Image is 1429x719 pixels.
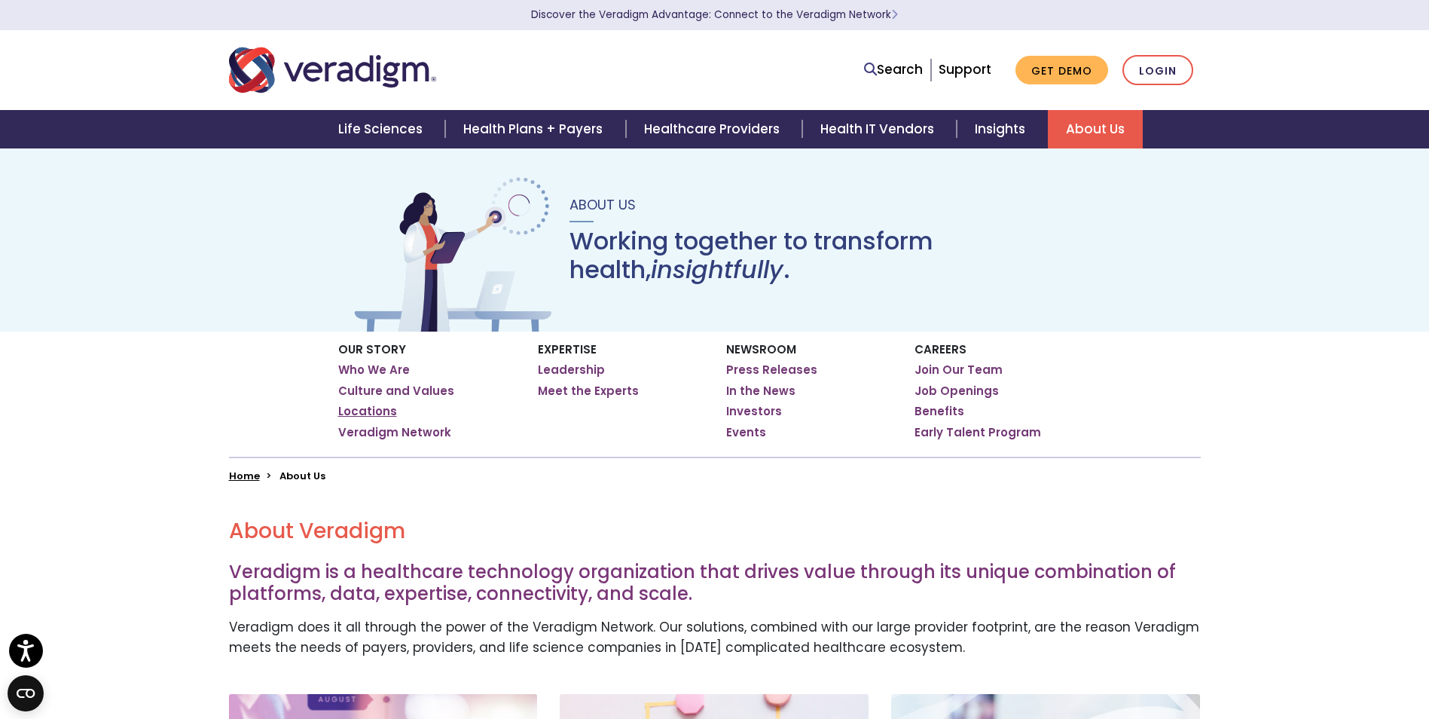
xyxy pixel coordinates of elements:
[939,60,991,78] a: Support
[445,110,625,148] a: Health Plans + Payers
[531,8,898,22] a: Discover the Veradigm Advantage: Connect to the Veradigm NetworkLearn More
[864,60,923,80] a: Search
[338,425,451,440] a: Veradigm Network
[229,617,1201,658] p: Veradigm does it all through the power of the Veradigm Network. Our solutions, combined with our ...
[914,404,964,419] a: Benefits
[726,384,795,399] a: In the News
[538,384,639,399] a: Meet the Experts
[1140,610,1411,701] iframe: Drift Chat Widget
[8,675,44,711] button: Open CMP widget
[726,363,817,378] a: Press Releases
[320,110,445,148] a: Life Sciences
[229,561,1201,605] h3: Veradigm is a healthcare technology organization that drives value through its unique combination...
[1015,56,1108,85] a: Get Demo
[914,384,999,399] a: Job Openings
[569,195,636,214] span: About Us
[914,363,1003,378] a: Join Our Team
[726,425,766,440] a: Events
[1122,55,1193,86] a: Login
[538,363,605,378] a: Leadership
[802,110,957,148] a: Health IT Vendors
[1048,110,1143,148] a: About Us
[569,227,1079,285] h1: Working together to transform health, .
[651,252,783,286] em: insightfully
[957,110,1048,148] a: Insights
[891,8,898,22] span: Learn More
[338,363,410,378] a: Who We Are
[726,404,782,419] a: Investors
[338,404,397,419] a: Locations
[229,45,436,95] img: Veradigm logo
[338,384,454,399] a: Culture and Values
[914,425,1041,440] a: Early Talent Program
[229,469,260,483] a: Home
[229,519,1201,544] h2: About Veradigm
[626,110,802,148] a: Healthcare Providers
